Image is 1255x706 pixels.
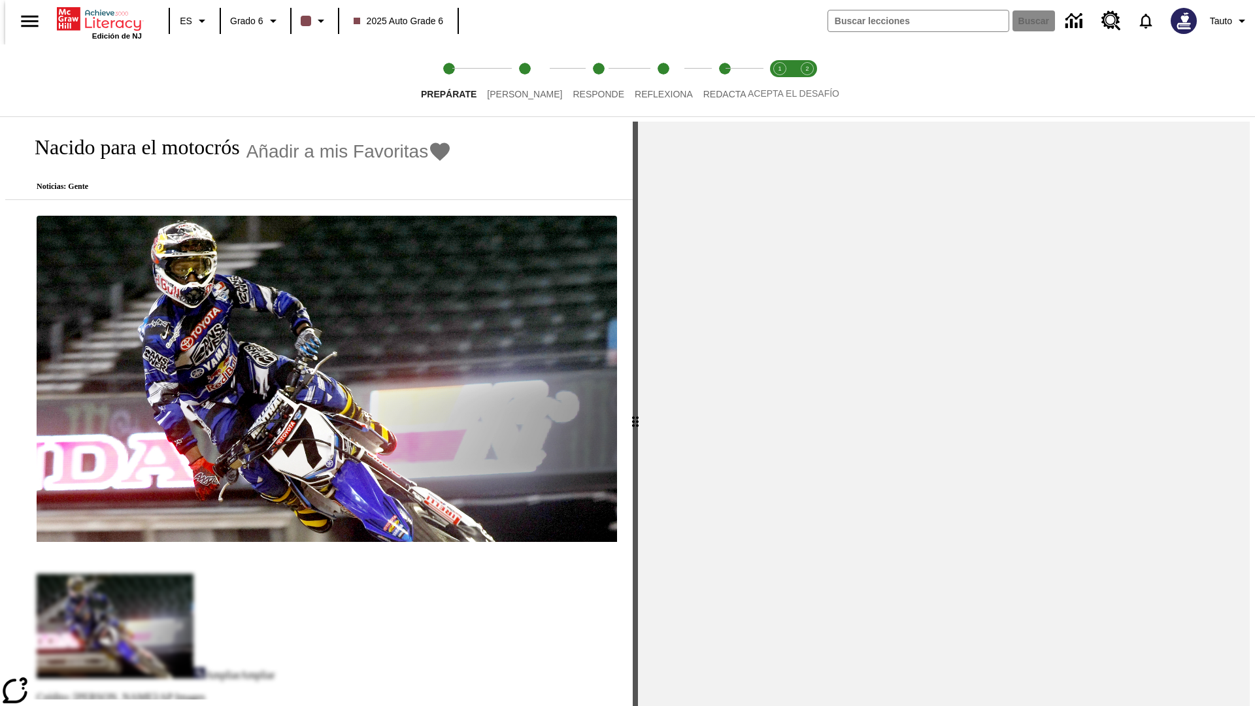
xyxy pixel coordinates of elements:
[703,89,746,99] span: Redacta
[21,182,452,192] p: Noticias: Gente
[180,14,192,28] span: ES
[57,5,142,40] div: Portada
[354,14,444,28] span: 2025 Auto Grade 6
[21,135,240,160] h1: Nacido para el motocrós
[230,14,263,28] span: Grado 6
[225,9,286,33] button: Grado: Grado 6, Elige un grado
[1171,8,1197,34] img: Avatar
[805,65,809,72] text: 2
[487,89,562,99] span: [PERSON_NAME]
[421,89,477,99] span: Prepárate
[1058,3,1094,39] a: Centro de información
[5,122,633,699] div: reading
[1094,3,1129,39] a: Centro de recursos, Se abrirá en una pestaña nueva.
[828,10,1009,31] input: Buscar campo
[10,2,49,41] button: Abrir el menú lateral
[1129,4,1163,38] a: Notificaciones
[246,141,429,162] span: Añadir a mis Favoritas
[788,44,826,116] button: Acepta el desafío contesta step 2 of 2
[748,88,839,99] span: ACEPTA EL DESAFÍO
[1210,14,1232,28] span: Tauto
[92,32,142,40] span: Edición de NJ
[562,44,635,116] button: Responde step 3 of 5
[635,89,693,99] span: Reflexiona
[693,44,757,116] button: Redacta step 5 of 5
[778,65,781,72] text: 1
[295,9,334,33] button: El color de la clase es café oscuro. Cambiar el color de la clase.
[37,216,617,543] img: El corredor de motocrós James Stewart vuela por los aires en su motocicleta de montaña
[410,44,487,116] button: Prepárate step 1 of 5
[174,9,216,33] button: Lenguaje: ES, Selecciona un idioma
[1205,9,1255,33] button: Perfil/Configuración
[638,122,1250,706] div: activity
[573,89,624,99] span: Responde
[633,122,638,706] div: Pulsa la tecla de intro o la barra espaciadora y luego presiona las flechas de derecha e izquierd...
[477,44,573,116] button: Lee step 2 of 5
[624,44,703,116] button: Reflexiona step 4 of 5
[1163,4,1205,38] button: Escoja un nuevo avatar
[761,44,799,116] button: Acepta el desafío lee step 1 of 2
[246,140,452,163] button: Añadir a mis Favoritas - Nacido para el motocrós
